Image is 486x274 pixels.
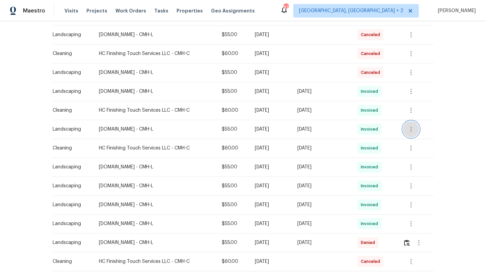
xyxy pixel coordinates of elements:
[361,183,381,189] span: Invoiced
[361,50,383,57] span: Canceled
[222,88,244,95] div: $55.00
[283,4,288,11] div: 67
[361,107,381,114] span: Invoiced
[53,107,88,114] div: Cleaning
[361,126,381,133] span: Invoiced
[361,31,383,38] span: Canceled
[99,164,211,170] div: [DOMAIN_NAME] - CMH-L
[297,126,347,133] div: [DATE]
[222,126,244,133] div: $55.00
[361,220,381,227] span: Invoiced
[299,7,403,14] span: [GEOGRAPHIC_DATA], [GEOGRAPHIC_DATA] + 2
[99,239,211,246] div: [DOMAIN_NAME] - CMH-L
[86,7,107,14] span: Projects
[99,183,211,189] div: [DOMAIN_NAME] - CMH-L
[53,50,88,57] div: Cleaning
[53,69,88,76] div: Landscaping
[435,7,476,14] span: [PERSON_NAME]
[361,164,381,170] span: Invoiced
[99,31,211,38] div: [DOMAIN_NAME] - CMH-L
[361,201,381,208] span: Invoiced
[99,88,211,95] div: [DOMAIN_NAME] - CMH-L
[211,7,255,14] span: Geo Assignments
[255,201,287,208] div: [DATE]
[53,239,88,246] div: Landscaping
[222,239,244,246] div: $55.00
[255,239,287,246] div: [DATE]
[222,69,244,76] div: $55.00
[99,126,211,133] div: [DOMAIN_NAME] - CMH-L
[255,145,287,152] div: [DATE]
[297,220,347,227] div: [DATE]
[222,50,244,57] div: $60.00
[361,258,383,265] span: Canceled
[53,183,88,189] div: Landscaping
[23,7,45,14] span: Maestro
[222,258,244,265] div: $60.00
[99,201,211,208] div: [DOMAIN_NAME] - CMH-L
[115,7,146,14] span: Work Orders
[53,258,88,265] div: Cleaning
[255,258,287,265] div: [DATE]
[255,126,287,133] div: [DATE]
[222,107,244,114] div: $60.00
[222,201,244,208] div: $55.00
[297,145,347,152] div: [DATE]
[53,164,88,170] div: Landscaping
[361,239,378,246] span: Denied
[53,220,88,227] div: Landscaping
[222,183,244,189] div: $55.00
[222,164,244,170] div: $55.00
[297,183,347,189] div: [DATE]
[297,107,347,114] div: [DATE]
[99,220,211,227] div: [DOMAIN_NAME] - CMH-L
[53,126,88,133] div: Landscaping
[403,235,411,251] button: Review Icon
[255,69,287,76] div: [DATE]
[297,164,347,170] div: [DATE]
[297,239,347,246] div: [DATE]
[255,31,287,38] div: [DATE]
[255,88,287,95] div: [DATE]
[255,183,287,189] div: [DATE]
[222,31,244,38] div: $55.00
[404,240,410,246] img: Review Icon
[297,201,347,208] div: [DATE]
[99,258,211,265] div: HC Finishing Touch Services LLC - CMH-C
[222,145,244,152] div: $60.00
[99,145,211,152] div: HC Finishing Touch Services LLC - CMH-C
[361,145,381,152] span: Invoiced
[255,220,287,227] div: [DATE]
[99,107,211,114] div: HC Finishing Touch Services LLC - CMH-C
[53,145,88,152] div: Cleaning
[154,8,168,13] span: Tasks
[53,88,88,95] div: Landscaping
[177,7,203,14] span: Properties
[53,201,88,208] div: Landscaping
[99,50,211,57] div: HC Finishing Touch Services LLC - CMH-C
[255,164,287,170] div: [DATE]
[222,220,244,227] div: $55.00
[64,7,78,14] span: Visits
[99,69,211,76] div: [DOMAIN_NAME] - CMH-L
[255,50,287,57] div: [DATE]
[255,107,287,114] div: [DATE]
[361,88,381,95] span: Invoiced
[361,69,383,76] span: Canceled
[297,88,347,95] div: [DATE]
[53,31,88,38] div: Landscaping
